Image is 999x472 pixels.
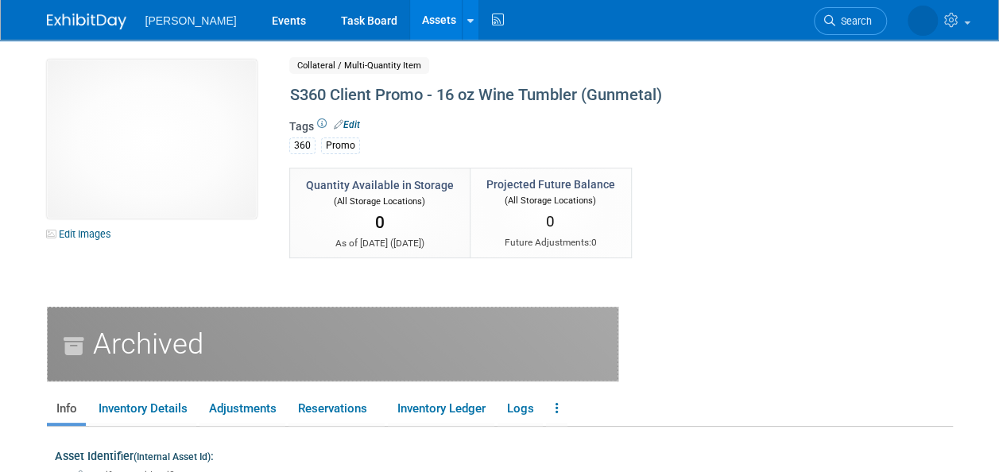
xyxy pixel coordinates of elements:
div: Projected Future Balance [486,176,615,192]
span: Collateral / Multi-Quantity Item [289,57,429,74]
div: As of [DATE] ( ) [306,237,454,250]
a: Info [47,395,86,423]
div: (All Storage Locations) [306,193,454,208]
a: Adjustments [199,395,285,423]
div: S360 Client Promo - 16 oz Wine Tumbler (Gunmetal) [285,81,885,110]
a: Inventory Details [89,395,196,423]
a: Search [755,7,828,35]
div: Tags [289,118,885,164]
div: Archived [47,307,618,381]
div: Promo [321,137,360,154]
a: Edit [334,119,360,130]
span: [DATE] [393,238,421,249]
a: Logs [498,395,543,423]
a: Reservations [288,395,385,423]
div: Asset Identifier : [55,444,965,464]
div: Quantity Available in Storage [306,177,454,193]
small: (Internal Asset Id) [134,451,211,462]
img: ExhibitDay [47,14,126,29]
a: Inventory Ledger [388,395,494,423]
a: Edit Images [47,224,118,244]
span: 0 [375,213,385,232]
div: Future Adjustments: [486,236,615,250]
img: View Images [47,60,257,219]
span: [PERSON_NAME] [145,14,237,27]
div: 360 [289,137,316,154]
span: 0 [591,237,597,248]
span: 0 [546,212,555,230]
span: Search [776,15,813,27]
div: (All Storage Locations) [486,192,615,207]
img: Amber Vincent [849,9,938,26]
